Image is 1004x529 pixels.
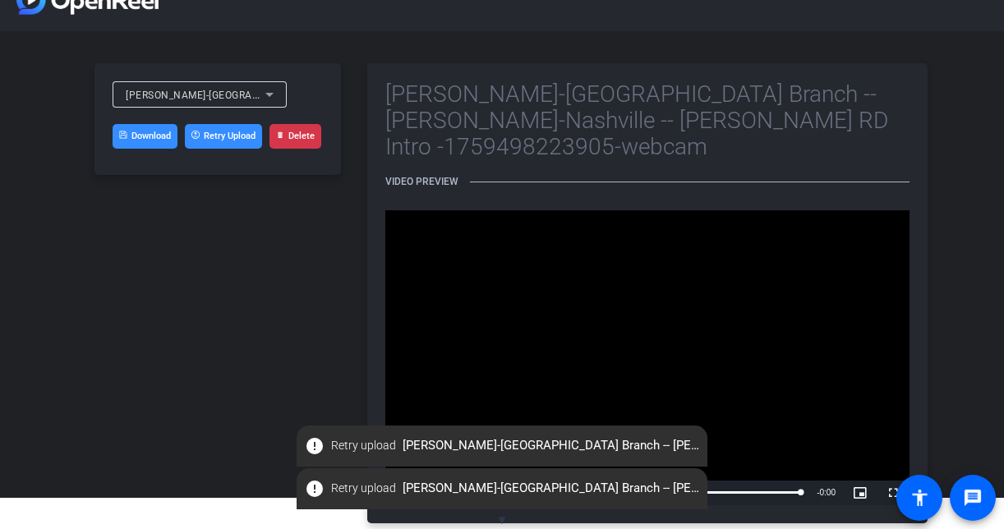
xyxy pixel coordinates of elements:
[817,488,819,497] span: -
[331,480,396,497] span: Retry upload
[385,210,910,505] div: Video Player
[331,437,396,454] span: Retry upload
[297,474,707,504] span: [PERSON_NAME]-[GEOGRAPHIC_DATA] Branch -- [PERSON_NAME]-Nashville -- [PERSON_NAME] RD Intro -1759...
[459,491,800,494] div: Progress Bar
[305,479,325,499] mat-icon: error
[297,431,707,461] span: [PERSON_NAME]-[GEOGRAPHIC_DATA] Branch -- [PERSON_NAME]-Nashville -- [PERSON_NAME] RD Intro -1759...
[269,124,321,149] button: Delete
[496,513,509,527] span: ▼
[385,176,910,187] h3: Video Preview
[385,81,910,160] h2: [PERSON_NAME]-[GEOGRAPHIC_DATA] Branch -- [PERSON_NAME]-Nashville -- [PERSON_NAME] RD Intro -1759...
[877,481,910,505] button: Fullscreen
[126,88,748,101] span: [PERSON_NAME]-[GEOGRAPHIC_DATA] Branch -- [PERSON_NAME]-Nashville -- [PERSON_NAME] RD Intro -1759...
[844,481,877,505] button: Picture-in-Picture
[963,488,983,508] mat-icon: message
[113,124,177,149] a: Download
[820,488,836,497] span: 0:00
[910,488,929,508] mat-icon: accessibility
[185,124,262,149] button: Retry Upload
[305,436,325,456] mat-icon: error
